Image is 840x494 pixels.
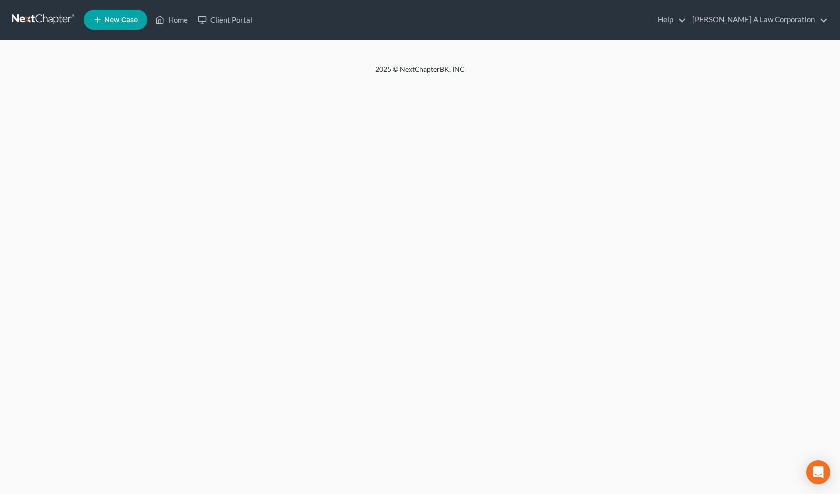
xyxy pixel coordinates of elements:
a: Help [653,11,686,29]
a: [PERSON_NAME] A Law Corporation [687,11,828,29]
div: 2025 © NextChapterBK, INC [136,64,704,82]
new-legal-case-button: New Case [84,10,147,30]
div: Open Intercom Messenger [806,460,830,484]
a: Client Portal [193,11,257,29]
a: Home [150,11,193,29]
